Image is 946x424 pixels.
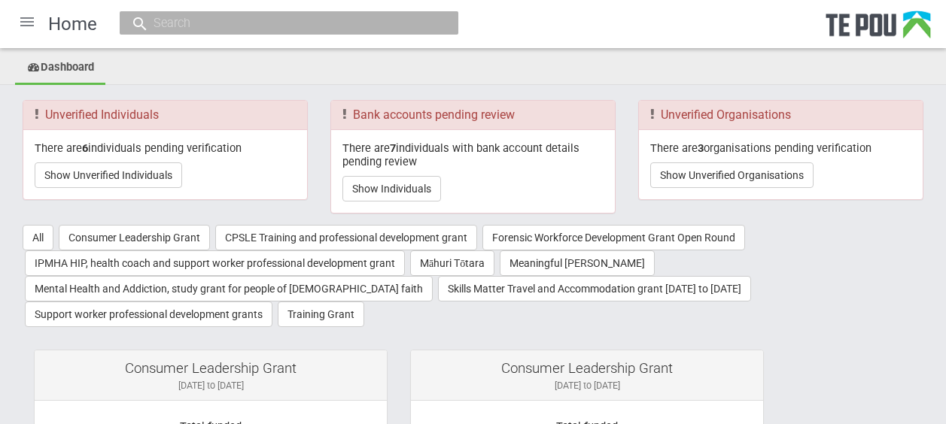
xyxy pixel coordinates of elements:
div: [DATE] to [DATE] [422,379,752,392]
input: Search [149,15,414,31]
h3: Unverified Organisations [650,108,911,122]
button: Show Unverified Organisations [650,162,814,188]
button: Show Individuals [342,176,441,201]
b: 6 [82,141,88,155]
button: Consumer Leadership Grant [59,225,210,250]
button: Mental Health and Addiction, study grant for people of [DEMOGRAPHIC_DATA] faith [25,276,433,301]
button: Show Unverified Individuals [35,162,182,188]
button: CPSLE Training and professional development grant [215,225,477,250]
div: Consumer Leadership Grant [422,362,752,375]
div: Consumer Leadership Grant [46,362,376,375]
button: Māhuri Tōtara [410,250,494,276]
button: IPMHA HIP, health coach and support worker professional development grant [25,250,405,276]
button: Forensic Workforce Development Grant Open Round [482,225,745,250]
h3: Bank accounts pending review [342,108,604,122]
button: Meaningful [PERSON_NAME] [500,250,655,276]
h3: Unverified Individuals [35,108,296,122]
div: [DATE] to [DATE] [46,379,376,392]
p: There are individuals with bank account details pending review [342,141,604,169]
button: All [23,225,53,250]
button: Training Grant [278,301,364,327]
button: Skills Matter Travel and Accommodation grant [DATE] to [DATE] [438,276,751,301]
p: There are individuals pending verification [35,141,296,155]
b: 7 [390,141,396,155]
button: Support worker professional development grants [25,301,272,327]
a: Dashboard [15,52,105,85]
p: There are organisations pending verification [650,141,911,155]
b: 3 [698,141,704,155]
